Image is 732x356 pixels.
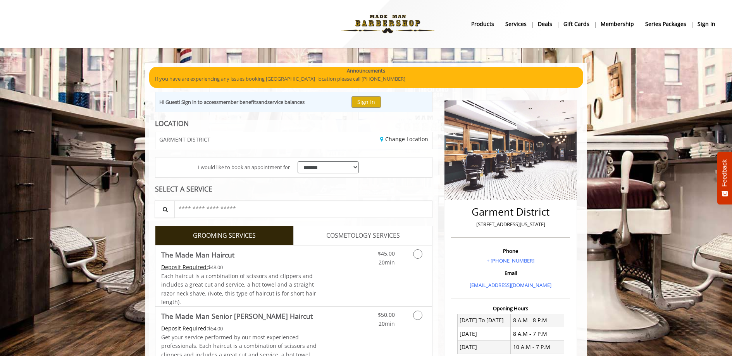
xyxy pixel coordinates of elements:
[161,263,317,271] div: $48.00
[453,270,568,276] h3: Email
[379,320,395,327] span: 20min
[538,20,552,28] b: Deals
[155,200,175,218] button: Service Search
[155,75,577,83] p: If you have are experiencing any issues booking [GEOGRAPHIC_DATA] location please call [PHONE_NUM...
[595,18,640,29] a: MembershipMembership
[692,18,721,29] a: sign insign in
[717,152,732,204] button: Feedback - Show survey
[161,272,316,306] span: Each haircut is a combination of scissors and clippers and includes a great cut and service, a ho...
[159,98,305,106] div: Hi Guest! Sign in to access and
[451,306,570,311] h3: Opening Hours
[155,119,189,128] b: LOCATION
[326,231,400,241] span: COSMETOLOGY SERVICES
[471,20,494,28] b: products
[161,249,234,260] b: The Made Man Haircut
[453,206,568,218] h2: Garment District
[347,67,385,75] b: Announcements
[457,340,511,354] td: [DATE]
[532,18,558,29] a: DealsDeals
[511,327,564,340] td: 8 A.M - 7 P.M
[267,99,305,105] b: service balances
[159,137,210,142] span: GARMENT DISTRICT
[487,257,534,264] a: + [PHONE_NUMBER]
[558,18,595,29] a: Gift cardsgift cards
[721,159,728,187] span: Feedback
[378,311,395,318] span: $50.00
[466,18,500,29] a: Productsproducts
[453,220,568,228] p: [STREET_ADDRESS][US_STATE]
[155,185,433,193] div: SELECT A SERVICE
[698,20,715,28] b: sign in
[198,163,290,171] span: I would like to book an appointment for
[219,99,258,105] b: member benefits
[500,18,532,29] a: ServicesServices
[457,314,511,327] td: [DATE] To [DATE]
[161,311,313,321] b: The Made Man Senior [PERSON_NAME] Haircut
[351,96,381,107] button: Sign In
[645,20,686,28] b: Series packages
[457,327,511,340] td: [DATE]
[161,324,317,333] div: $54.00
[601,20,634,28] b: Membership
[380,135,428,143] a: Change Location
[379,259,395,266] span: 20min
[161,325,208,332] span: This service needs some Advance to be paid before we block your appointment
[453,248,568,254] h3: Phone
[161,263,208,271] span: This service needs some Advance to be paid before we block your appointment
[640,18,692,29] a: Series packagesSeries packages
[563,20,589,28] b: gift cards
[193,231,256,241] span: GROOMING SERVICES
[378,250,395,257] span: $45.00
[505,20,527,28] b: Services
[334,3,441,45] img: Made Man Barbershop logo
[511,340,564,354] td: 10 A.M - 7 P.M
[470,282,551,289] a: [EMAIL_ADDRESS][DOMAIN_NAME]
[511,314,564,327] td: 8 A.M - 8 P.M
